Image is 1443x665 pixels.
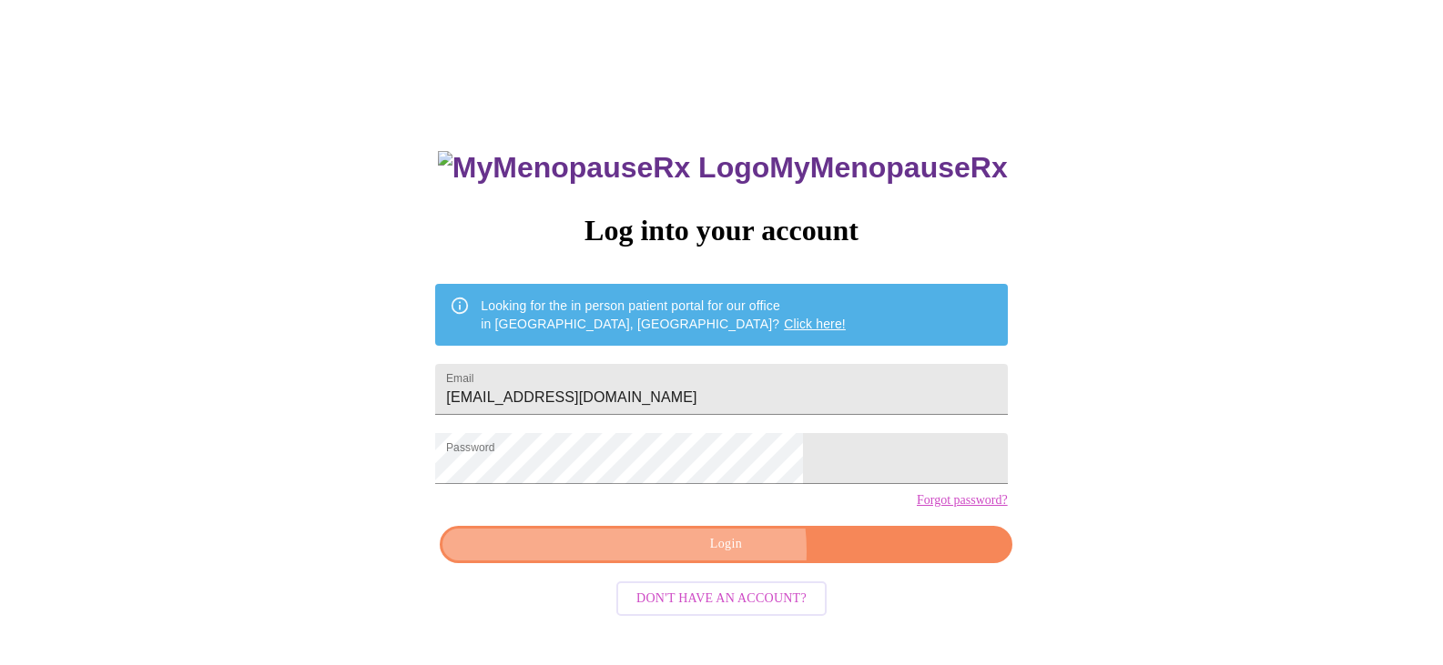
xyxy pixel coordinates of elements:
a: Forgot password? [917,493,1008,508]
img: MyMenopauseRx Logo [438,151,769,185]
h3: Log into your account [435,214,1007,247]
button: Don't have an account? [616,581,827,617]
h3: MyMenopauseRx [438,151,1008,185]
span: Login [461,533,991,556]
div: Looking for the in person patient portal for our office in [GEOGRAPHIC_DATA], [GEOGRAPHIC_DATA]? [481,289,846,340]
a: Don't have an account? [612,589,831,605]
a: Click here! [784,317,846,331]
button: Login [440,526,1011,563]
span: Don't have an account? [636,588,807,610]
